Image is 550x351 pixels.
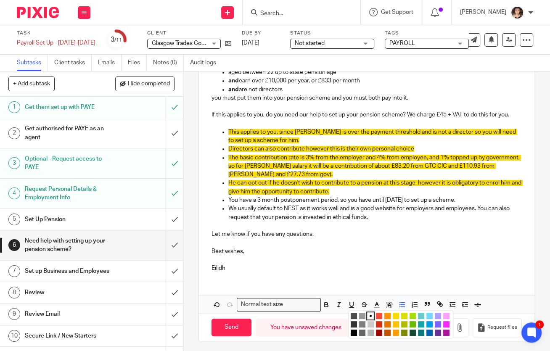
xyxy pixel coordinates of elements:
[426,330,433,336] li: color:#0062B1
[418,313,424,319] li: color:#68CCCA
[17,7,59,18] img: Pixie
[351,313,357,319] li: color:#4D4D4D
[410,313,416,319] li: color:#A4DD00
[401,321,407,327] li: color:#B0BC00
[8,239,20,251] div: 6
[473,318,521,337] button: Request files
[393,330,399,336] li: color:#FB9E00
[368,321,374,327] li: color:#CCCCCC
[348,310,453,338] div: Compact color picker
[376,321,382,327] li: color:#D33115
[242,40,259,46] span: [DATE]
[384,330,391,336] li: color:#C45100
[435,321,441,327] li: color:#7B64FF
[426,321,433,327] li: color:#009CE0
[487,324,517,331] span: Request files
[153,55,184,71] a: Notes (0)
[8,308,20,320] div: 9
[228,87,239,92] strong: and
[114,38,122,42] small: /11
[535,320,544,329] div: 1
[25,265,113,277] h1: Set up Business and Employees
[25,213,113,226] h1: Set Up Pension
[8,101,20,113] div: 1
[17,55,48,71] a: Subtasks
[190,55,222,71] a: Audit logs
[212,319,251,337] input: Send
[228,77,521,85] p: earn over £10,000 per year, or £833 per month
[17,39,95,47] div: Payroll Set Up - 2025-2026
[401,313,407,319] li: color:#DBDF00
[8,265,20,277] div: 7
[147,30,231,37] label: Client
[237,298,321,311] div: Search for option
[128,81,170,87] span: Hide completed
[443,330,450,336] li: color:#AB149E
[228,204,521,222] p: We usually default to NEST as it works well and is a good website for employers and employees. Yo...
[443,313,450,319] li: color:#FDA1FF
[359,330,365,336] li: color:#666666
[8,214,20,225] div: 5
[25,286,113,299] h1: Review
[8,157,20,169] div: 3
[8,187,20,199] div: 4
[393,321,399,327] li: color:#FCC400
[259,10,335,18] input: Search
[418,330,424,336] li: color:#0C797D
[25,330,113,342] h1: Secure Link / New Starters
[228,68,521,77] p: aged between 22 up to state pension age
[8,287,20,298] div: 8
[228,129,517,143] span: This applies to you, since [PERSON_NAME] is over the payment threshold and is not a director so y...
[8,330,20,342] div: 10
[443,321,450,327] li: color:#FA28FF
[212,111,521,119] p: If this applies to you, do you need our help to set up your pension scheme? We charge £45 + VAT t...
[384,321,391,327] li: color:#E27300
[385,30,469,37] label: Tags
[228,155,521,178] span: The basic contribution rate is 3% from the employer and 4% from employee, and 1% topped up by gov...
[8,77,55,91] button: + Add subtask
[212,264,521,272] p: Eilidh
[228,146,414,152] span: Directors can also contribute however this is their own personal choice
[8,127,20,139] div: 2
[111,35,122,45] div: 3
[256,319,356,337] div: You have unsaved changes
[376,313,382,319] li: color:#F44E3B
[410,330,416,336] li: color:#194D33
[228,85,521,94] p: are not directors
[242,30,280,37] label: Due by
[152,40,231,46] span: Glasgow Trades Collective CIC
[351,321,357,327] li: color:#333333
[25,235,113,256] h1: Need help with setting up your pension scheme?
[418,321,424,327] li: color:#16A5A5
[25,183,113,204] h1: Request Personal Details & Employment Info
[410,321,416,327] li: color:#68BC00
[239,300,285,309] span: Normal text size
[286,300,316,309] input: Search for option
[115,77,175,91] button: Hide completed
[426,313,433,319] li: color:#73D8FF
[25,122,113,144] h1: Get authorised for PAYE as an agent
[98,55,122,71] a: Emails
[25,101,113,113] h1: Get them set up with PAYE
[389,40,415,46] span: PAYROLL
[510,6,524,19] img: 324535E6-56EA-408B-A48B-13C02EA99B5D.jpeg
[401,330,407,336] li: color:#808900
[25,153,113,174] h1: Optional - Request access to PAYE
[460,8,506,16] p: [PERSON_NAME]
[381,9,413,15] span: Get Support
[128,55,147,71] a: Files
[17,39,95,47] div: Payroll Set Up - [DATE]-[DATE]
[290,30,374,37] label: Status
[228,78,239,84] strong: and
[54,55,92,71] a: Client tasks
[212,94,521,102] p: you must put them into your pension scheme and you must both pay into it.
[351,330,357,336] li: color:#000000
[359,321,365,327] li: color:#808080
[384,313,391,319] li: color:#FE9200
[359,313,365,319] li: color:#999999
[368,330,374,336] li: color:#B3B3B3
[25,308,113,320] h1: Review Email
[295,40,325,46] span: Not started
[435,330,441,336] li: color:#653294
[228,180,523,194] span: He can opt out if he doesn't wish to contribute to a pension at this stage, however it is obligat...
